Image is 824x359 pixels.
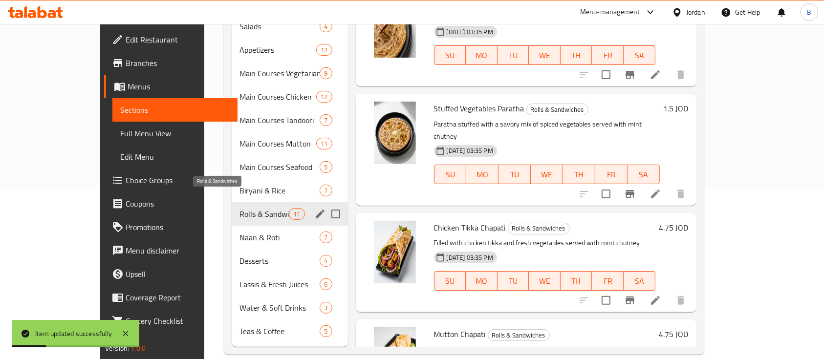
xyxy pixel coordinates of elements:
div: Main Courses Vegetarian9 [232,62,348,85]
span: TH [564,274,588,288]
button: SU [434,165,467,184]
a: Edit menu item [650,188,661,200]
a: Coverage Report [104,286,238,309]
div: Main Courses Chicken [239,91,316,103]
button: TH [561,271,592,291]
span: Main Courses Mutton [239,138,316,149]
span: Salads [239,21,320,32]
div: Naan & Roti [239,232,320,243]
span: MO [470,48,494,63]
div: Water & Soft Drinks [239,302,320,314]
span: 1.0.0 [131,342,146,355]
div: Main Courses Chicken12 [232,85,348,108]
div: Naan & Roti7 [232,226,348,249]
span: Grocery Checklist [126,315,230,327]
button: TH [563,165,595,184]
span: Rolls & Sandwiches [508,223,569,234]
span: 7 [320,233,331,242]
span: [DATE] 03:35 PM [443,27,497,37]
div: items [320,325,332,337]
button: edit [313,207,327,221]
div: Main Courses Tandoori [239,114,320,126]
span: 11 [289,210,304,219]
div: items [316,91,332,103]
div: Teas & Coffee5 [232,319,348,343]
img: Chicken Tikka Chapati [364,221,426,283]
button: FR [592,271,624,291]
a: Branches [104,51,238,75]
div: Desserts4 [232,249,348,273]
a: Choice Groups [104,169,238,192]
p: Paratha stuffed with a savory mix of spiced vegetables served with mint chutney [434,118,660,143]
span: Rolls & Sandwiches [527,104,588,115]
span: [DATE] 03:35 PM [443,146,497,155]
button: SA [628,165,660,184]
div: Teas & Coffee [239,325,320,337]
button: WE [531,165,563,184]
a: Grocery Checklist [104,309,238,333]
span: TH [567,168,591,182]
img: Stuffed Vegetables Paratha [364,102,426,164]
a: Menus [104,75,238,98]
span: FR [596,48,620,63]
a: Edit Menu [112,145,238,169]
span: 12 [317,45,331,55]
div: items [320,232,332,243]
span: 4 [320,22,331,31]
span: Edit Menu [120,151,230,163]
button: delete [669,289,693,312]
div: Menu-management [580,6,640,18]
div: items [320,302,332,314]
span: Main Courses Vegetarian [239,67,320,79]
span: Upsell [126,268,230,280]
span: Desserts [239,255,320,267]
span: 5 [320,163,331,172]
span: Mutton Chapati [434,327,486,341]
span: SA [631,168,656,182]
button: SU [434,271,466,291]
button: delete [669,182,693,206]
div: items [320,114,332,126]
a: Edit menu item [650,295,661,306]
span: FR [596,274,620,288]
span: 7 [320,116,331,125]
a: Full Menu View [112,122,238,145]
span: 3 [320,303,331,313]
span: [DATE] 03:35 PM [443,253,497,262]
div: Rolls & Sandwiches [508,223,570,234]
span: Promotions [126,221,230,233]
span: Stuffed Vegetables Paratha [434,101,524,116]
span: 6 [320,280,331,289]
div: Water & Soft Drinks3 [232,296,348,319]
span: Appetizers [239,44,316,56]
button: SU [434,45,466,65]
span: Lassis & Fresh Juices [239,278,320,290]
a: Coupons [104,192,238,215]
span: 12 [317,92,331,102]
div: Item updated successfully [35,328,112,339]
span: Branches [126,57,230,69]
button: TU [498,271,529,291]
div: Salads4 [232,15,348,38]
span: SU [438,48,462,63]
div: items [320,161,332,173]
a: Upsell [104,262,238,286]
span: Sections [120,104,230,116]
div: Biryani & Rice7 [232,179,348,202]
span: SA [628,274,651,288]
div: Main Courses Tandoori7 [232,108,348,132]
div: Main Courses Seafood [239,161,320,173]
span: 9 [320,69,331,78]
span: 11 [317,139,331,148]
button: MO [466,45,498,65]
span: WE [533,274,557,288]
button: Branch-specific-item [618,63,642,86]
div: Lassis & Fresh Juices6 [232,273,348,296]
span: Rolls & Sandwiches [488,330,549,341]
span: Menus [128,81,230,92]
